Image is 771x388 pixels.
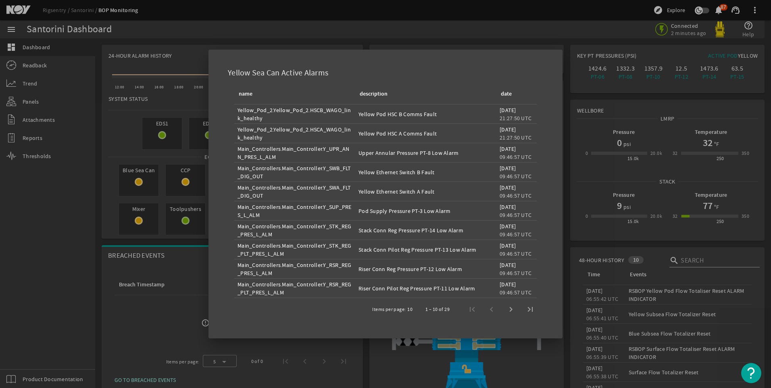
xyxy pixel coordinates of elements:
div: Upper Annular Pressure PT-8 Low Alarm [358,149,493,157]
legacy-datetime-component: 09:46:57 UTC [500,192,531,199]
div: description [360,90,388,98]
legacy-datetime-component: [DATE] [500,184,516,191]
div: Riser Conn Pilot Reg Pressure PT-11 Low Alarm [358,284,493,292]
legacy-datetime-component: [DATE] [500,203,516,211]
legacy-datetime-component: 09:46:57 UTC [500,231,531,238]
div: date [501,90,512,98]
legacy-datetime-component: 21:27:50 UTC [500,134,531,141]
div: name [238,90,349,98]
legacy-datetime-component: [DATE] [500,165,516,172]
div: Main_Controllers.Main_Controller.Y_UPR_ANN_PRES_L_ALM [238,145,352,161]
div: Main_Controllers.Main_Controller.Y_STK_REG_PLT_PRES_L_ALM [238,242,352,258]
div: Stack Conn Pilot Reg Pressure PT-13 Low Alarm [358,246,493,254]
legacy-datetime-component: 09:46:57 UTC [500,211,531,219]
legacy-datetime-component: [DATE] [500,126,516,133]
legacy-datetime-component: [DATE] [500,106,516,114]
legacy-datetime-component: 09:46:57 UTC [500,269,531,277]
div: name [239,90,252,98]
legacy-datetime-component: [DATE] [500,223,516,230]
legacy-datetime-component: [DATE] [500,242,516,249]
div: Yellow Pod HSC A Comms Fault [358,129,493,138]
button: Open Resource Center [741,363,761,383]
legacy-datetime-component: 09:46:57 UTC [500,173,531,180]
legacy-datetime-component: 21:27:50 UTC [500,115,531,122]
div: Riser Conn Reg Pressure PT-12 Low Alarm [358,265,493,273]
div: Yellow Ethernet Switch A Fault [358,188,493,196]
legacy-datetime-component: [DATE] [500,145,516,152]
div: Items per page: [372,305,406,313]
button: Next page [501,300,521,319]
div: Main_Controllers.Main_Controller.Y_SUP_PRES_L_ALM [238,203,352,219]
button: Last page [521,300,540,319]
div: 1 – 10 of 29 [425,305,450,313]
div: Main_Controllers.Main_Controller.Y_SWA_FLT_DIG_OUT [238,184,352,200]
legacy-datetime-component: [DATE] [500,281,516,288]
div: Yellow_Pod_2.Yellow_Pod_2.HSCA_WAGO_link_healthy [238,125,352,142]
div: description [358,90,490,98]
div: Yellow_Pod_2.Yellow_Pod_2.HSCB_WAGO_link_healthy [238,106,352,122]
div: Main_Controllers.Main_Controller.Y_RSR_REG_PRES_L_ALM [238,261,352,277]
div: Main_Controllers.Main_Controller.Y_SWB_FLT_DIG_OUT [238,164,352,180]
legacy-datetime-component: 09:46:57 UTC [500,153,531,161]
div: Yellow Pod HSC B Comms Fault [358,110,493,118]
legacy-datetime-component: 09:46:57 UTC [500,250,531,257]
div: date [500,90,530,98]
div: Stack Conn Reg Pressure PT-14 Low Alarm [358,226,493,234]
div: Pod Supply Pressure PT-3 Low Alarm [358,207,493,215]
div: Yellow Sea Can Active Alarms [218,59,553,83]
div: Main_Controllers.Main_Controller.Y_RSR_REG_PLT_PRES_L_ALM [238,280,352,296]
div: 10 [407,305,413,313]
div: Yellow Ethernet Switch B Fault [358,168,493,176]
div: Main_Controllers.Main_Controller.Y_STK_REG_PRES_L_ALM [238,222,352,238]
legacy-datetime-component: [DATE] [500,261,516,269]
legacy-datetime-component: 09:46:57 UTC [500,289,531,296]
